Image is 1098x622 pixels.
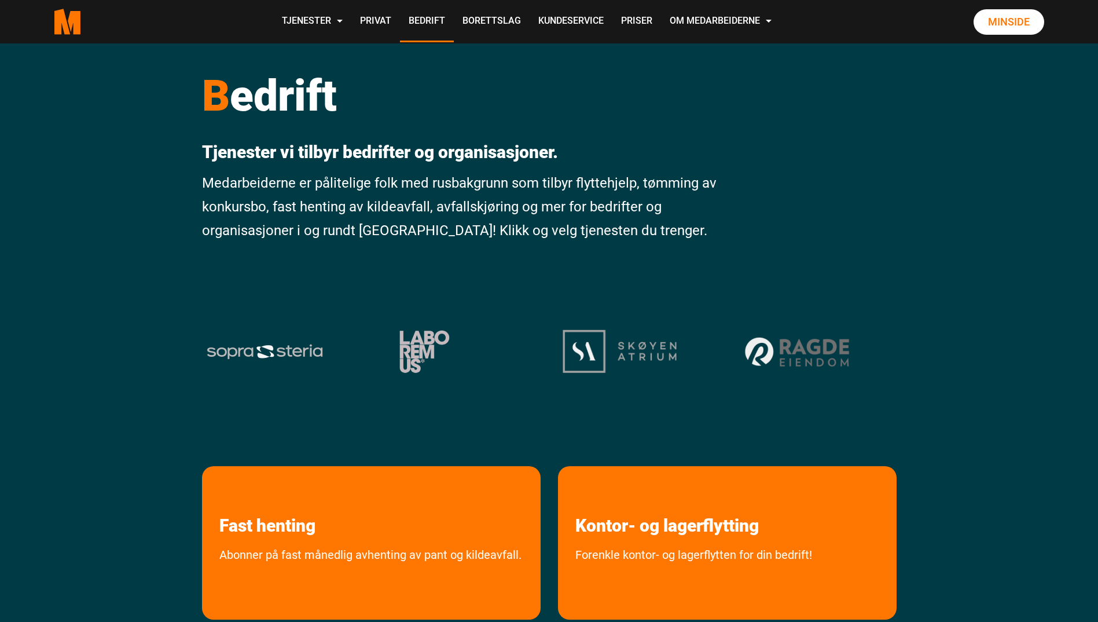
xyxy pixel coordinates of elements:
a: les mer om Kontor- og lagerflytting [558,466,776,536]
a: Forenkle kontor- og lagerflytten for din bedrift! [558,545,829,614]
a: Tjenester [273,1,351,42]
img: Laboremus logo og 1 [384,330,465,373]
a: Kundeservice [530,1,612,42]
a: Abonner på fast månedlig avhenting av pant og kildeavfall. [202,545,539,614]
a: Privat [351,1,400,42]
a: les mer om Fast henting [202,466,333,536]
a: Om Medarbeiderne [661,1,780,42]
img: sopra steria logo [206,343,324,360]
img: ragde okbn97d8gwrerwy0sgwppcyprqy9juuzeksfkgscu8 2 [741,334,855,369]
h1: edrift [202,69,719,122]
a: Minside [974,9,1044,35]
img: logo okbnbonwi65nevcbb1i9s8fi7cq4v3pheurk5r3yf4 [563,330,677,373]
span: B [202,70,230,121]
a: Bedrift [400,1,454,42]
a: Borettslag [454,1,530,42]
p: Tjenester vi tilbyr bedrifter og organisasjoner. [202,142,719,163]
a: Priser [612,1,661,42]
p: Medarbeiderne er pålitelige folk med rusbakgrunn som tilbyr flyttehjelp, tømming av konkursbo, fa... [202,171,719,242]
